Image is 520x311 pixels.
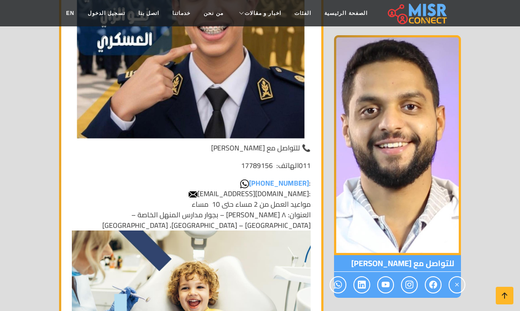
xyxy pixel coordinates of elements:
img: main.misr_connect [388,2,447,24]
a: الصفحة الرئيسية [318,5,374,22]
p: 011الهاتف: 17789156 [72,160,311,171]
a: من نحن [197,5,230,22]
a: اتصل بنا [132,5,166,22]
a: [PHONE_NUMBER] [249,176,309,190]
a: EN [59,5,81,22]
a: خدماتنا [166,5,197,22]
a: الفئات [288,5,318,22]
a: تسجيل الدخول [81,5,132,22]
span: [EMAIL_ADDRESS][DOMAIN_NAME] : [197,187,311,200]
span: اخبار و مقالات [245,9,282,17]
span: : [249,176,311,190]
span: مواعيد العمل من 2 مساء حتى 10 مساء [192,198,311,211]
img: الدكتور محمود ورَّاد [334,35,461,255]
a: اخبار و مقالات [230,5,288,22]
span: للتواصل مع [PERSON_NAME] [334,255,461,272]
